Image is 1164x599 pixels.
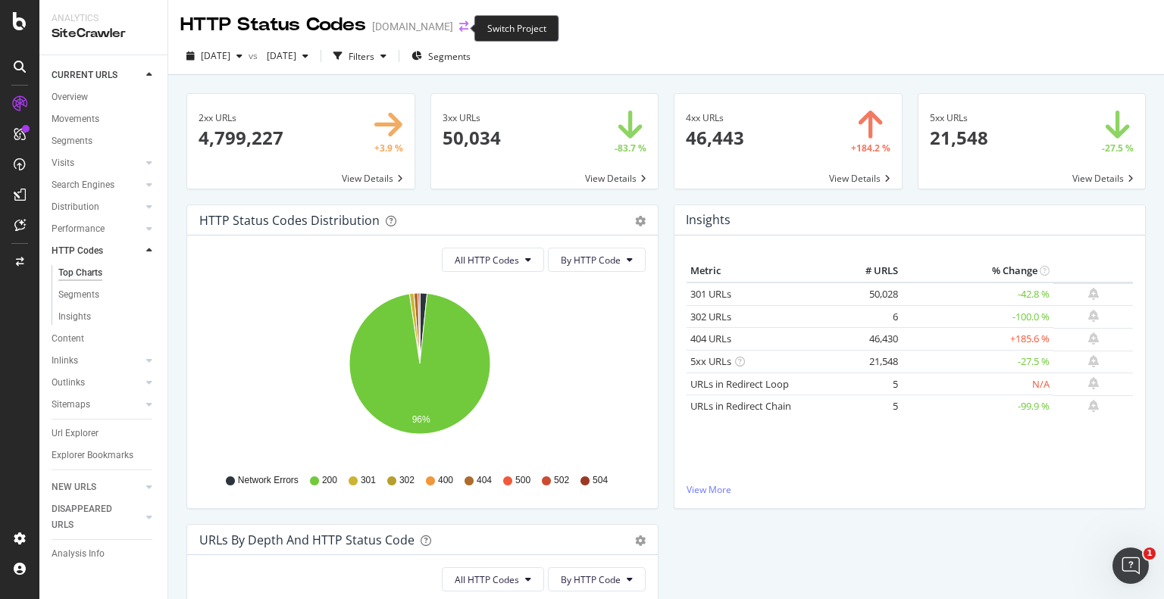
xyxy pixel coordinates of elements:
button: [DATE] [180,44,249,68]
div: NEW URLS [52,479,96,495]
a: 5xx URLs [690,354,731,368]
td: N/A [902,373,1053,395]
text: 96% [412,414,430,425]
div: bell-plus [1088,355,1099,367]
td: -100.0 % [902,305,1053,328]
button: By HTTP Code [548,567,646,591]
a: Content [52,331,157,347]
div: DISAPPEARED URLS [52,501,128,533]
a: Explorer Bookmarks [52,448,157,463]
a: Inlinks [52,353,142,369]
button: All HTTP Codes [442,248,544,272]
svg: A chart. [199,284,640,460]
button: All HTTP Codes [442,567,544,591]
div: Filters [349,50,374,63]
div: Segments [58,287,99,303]
span: 1 [1144,548,1156,560]
div: Explorer Bookmarks [52,448,133,463]
div: Distribution [52,199,99,215]
td: 46,430 [841,328,902,351]
a: Segments [52,133,157,149]
div: Sitemaps [52,397,90,413]
a: Top Charts [58,265,157,281]
th: % Change [902,260,1053,282]
a: HTTP Codes [52,243,142,259]
a: Movements [52,111,157,127]
div: Search Engines [52,177,114,193]
span: 502 [554,474,569,487]
td: 21,548 [841,351,902,373]
span: By HTTP Code [561,254,621,267]
td: 6 [841,305,902,328]
a: 302 URLs [690,310,731,323]
span: 302 [399,474,415,487]
td: 5 [841,373,902,395]
a: URLs in Redirect Chain [690,399,791,413]
th: Metric [687,260,841,282]
a: Sitemaps [52,397,142,413]
td: -42.8 % [902,282,1053,306]
div: Performance [52,221,105,237]
a: Segments [58,287,157,303]
th: # URLS [841,260,902,282]
div: Movements [52,111,99,127]
div: Visits [52,155,74,171]
div: [DOMAIN_NAME] [372,19,453,34]
span: 404 [477,474,492,487]
a: Overview [52,89,157,105]
a: Insights [58,309,157,325]
td: -27.5 % [902,351,1053,373]
h4: Insights [686,210,731,230]
div: HTTP Status Codes Distribution [199,213,380,228]
div: Overview [52,89,88,105]
div: bell-plus [1088,377,1099,389]
div: gear [635,535,646,546]
div: Outlinks [52,375,85,391]
div: Top Charts [58,265,102,281]
iframe: Intercom live chat [1112,548,1149,584]
a: Url Explorer [52,426,157,441]
div: URLs by Depth and HTTP Status Code [199,532,415,548]
span: 500 [515,474,530,487]
span: Segments [428,50,471,63]
div: bell-plus [1088,288,1099,300]
span: 400 [438,474,453,487]
div: Switch Project [474,15,559,42]
div: HTTP Status Codes [180,12,366,38]
div: Insights [58,309,91,325]
a: Outlinks [52,375,142,391]
div: Segments [52,133,92,149]
div: CURRENT URLS [52,67,117,83]
span: vs [249,49,261,62]
td: 5 [841,395,902,418]
button: Filters [327,44,393,68]
a: Visits [52,155,142,171]
div: Analysis Info [52,546,105,562]
a: Distribution [52,199,142,215]
span: 301 [361,474,376,487]
span: 200 [322,474,337,487]
span: 2025 Jul. 8th [261,49,296,62]
td: 50,028 [841,282,902,306]
span: By HTTP Code [561,573,621,586]
a: 404 URLs [690,332,731,345]
a: DISAPPEARED URLS [52,501,142,533]
a: Search Engines [52,177,142,193]
div: Analytics [52,12,155,25]
a: Analysis Info [52,546,157,562]
td: +185.6 % [902,328,1053,351]
div: arrow-right-arrow-left [459,21,468,32]
span: All HTTP Codes [455,573,519,586]
a: URLs in Redirect Loop [690,377,789,391]
a: NEW URLS [52,479,142,495]
div: bell-plus [1088,310,1099,322]
span: All HTTP Codes [455,254,519,267]
a: 301 URLs [690,287,731,301]
div: HTTP Codes [52,243,103,259]
div: bell-plus [1088,400,1099,412]
div: SiteCrawler [52,25,155,42]
button: [DATE] [261,44,314,68]
div: bell-plus [1088,332,1099,345]
a: View More [687,483,1133,496]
